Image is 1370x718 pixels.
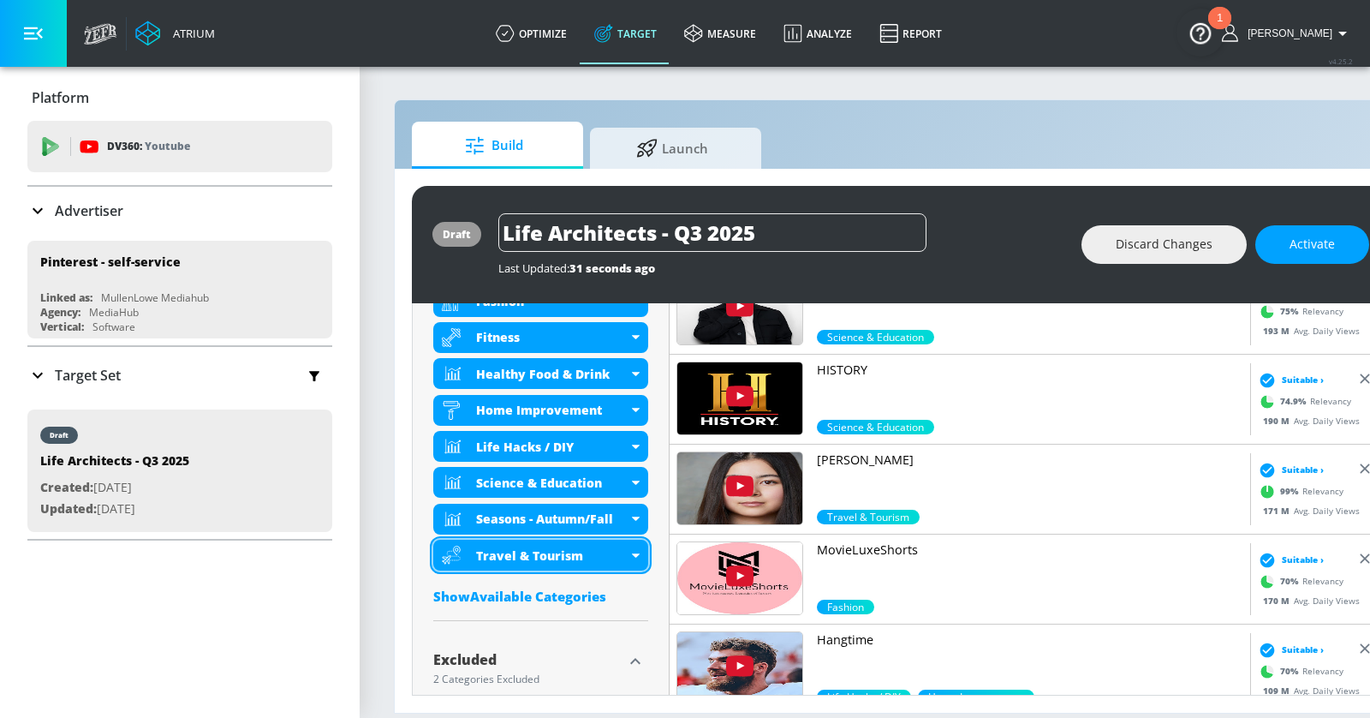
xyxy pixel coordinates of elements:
span: Home Improvement [918,690,1034,704]
span: 70 % [1280,575,1302,588]
p: Platform [32,88,89,107]
div: Avg. Daily Views [1254,504,1360,517]
div: Seasons - Autumn/Fall [433,504,648,535]
div: Advertiser [27,187,332,235]
p: MovieLuxeShorts [817,541,1243,559]
div: Avg. Daily Views [1254,684,1360,697]
a: MovieLuxeShorts [817,541,1243,600]
span: Science & Education [817,330,934,344]
img: UU3wc2MERkKAqNEtaiQslC-A [677,632,802,704]
button: [PERSON_NAME] [1222,23,1353,44]
div: Suitable › [1254,371,1324,388]
div: Science & Education [433,467,648,498]
div: Science & Education [476,475,628,491]
div: 1 [1217,18,1223,40]
div: Fitness [476,329,628,345]
div: Suitable › [1254,641,1324,658]
div: Pinterest - self-serviceLinked as:MullenLowe MediahubAgency:MediaHubVertical:Software [27,241,332,338]
p: Youtube [145,137,190,155]
div: Avg. Daily Views [1254,324,1360,337]
div: MediaHub [89,305,139,320]
div: 60.0% [918,690,1034,704]
a: HISTORY [817,362,1243,420]
a: Analyze [770,3,866,64]
div: 75.0% [817,330,934,344]
p: [DATE] [40,477,189,499]
span: Life Hacks / DIY [817,690,911,704]
div: Seasons - Autumn/Fall [476,511,628,527]
a: measure [670,3,770,64]
span: login as: casey.cohen@zefr.com [1241,27,1332,39]
div: Agency: [40,305,80,320]
span: 190 M [1263,414,1294,426]
span: Launch [607,128,737,169]
span: Fashion [817,600,874,614]
div: Life Hacks / DIY [476,439,628,455]
span: Activate [1290,234,1335,255]
span: 70 % [1280,665,1302,678]
div: Excluded [433,653,622,667]
div: draftLife Architects - Q3 2025Created:[DATE]Updated:[DATE] [27,410,332,532]
span: Suitable › [1282,464,1324,476]
a: Atrium [135,21,215,46]
div: Travel & Tourism [433,540,648,571]
div: Relevancy [1254,568,1343,594]
span: 99 % [1280,485,1302,498]
div: Travel & Tourism [476,547,628,564]
a: Report [866,3,956,64]
div: 70.0% [817,690,911,704]
div: Healthy Food & Drink [476,366,628,382]
span: 170 M [1263,594,1294,606]
div: Life Hacks / DIY [433,431,648,462]
img: UUWBWgCD4oAqT3hUeq40SCUw [677,272,802,344]
span: Travel & Tourism [817,510,920,524]
p: Hangtime [817,631,1243,649]
div: Life Architects - Q3 2025 [40,452,189,477]
div: Home Improvement [476,402,628,418]
div: Relevancy [1254,478,1343,504]
div: Avg. Daily Views [1254,414,1360,427]
p: Advertiser [55,201,123,220]
div: Last Updated: [498,260,1064,276]
div: Target Set [27,347,332,404]
div: Relevancy [1254,298,1343,324]
div: ShowAvailable Categories [433,588,648,605]
span: 171 M [1263,504,1294,516]
span: v 4.25.2 [1329,57,1353,66]
p: HISTORY [817,362,1243,379]
button: Activate [1255,225,1369,264]
span: 109 M [1263,684,1294,696]
div: Suitable › [1254,551,1324,568]
div: 2 Categories Excluded [433,674,622,685]
a: [PERSON_NAME] [817,452,1243,510]
div: 99.0% [817,510,920,524]
div: Fitness [433,322,648,353]
img: UUZFBnnCCO65xMXOdtFz8CfA [677,452,802,524]
span: Suitable › [1282,553,1324,566]
div: Suitable › [1254,461,1324,478]
p: [PERSON_NAME] [817,452,1243,469]
span: 74.9 % [1280,395,1310,408]
p: DV360: [107,137,190,156]
button: Open Resource Center, 1 new notification [1176,9,1224,57]
div: Linked as: [40,290,92,305]
div: Avg. Daily Views [1254,594,1360,607]
div: Atrium [166,26,215,41]
div: 70.0% [817,600,874,614]
span: Updated: [40,500,97,517]
div: 74.9% [817,420,934,434]
img: UU9MAhZQQd9egwWCxrwSIsJQ [677,362,802,434]
div: Platform [27,74,332,122]
span: 31 seconds ago [569,260,655,276]
a: Target [581,3,670,64]
div: draft [443,227,471,242]
div: Relevancy [1254,388,1351,414]
span: 193 M [1263,324,1294,336]
img: UUxcwb1pqg2BtlR1AWSEX-MA [677,542,802,614]
div: Home Improvement [433,395,648,426]
p: [DATE] [40,499,189,520]
span: Created: [40,479,93,495]
a: Hangtime [817,631,1243,690]
div: MullenLowe Mediahub [101,290,209,305]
